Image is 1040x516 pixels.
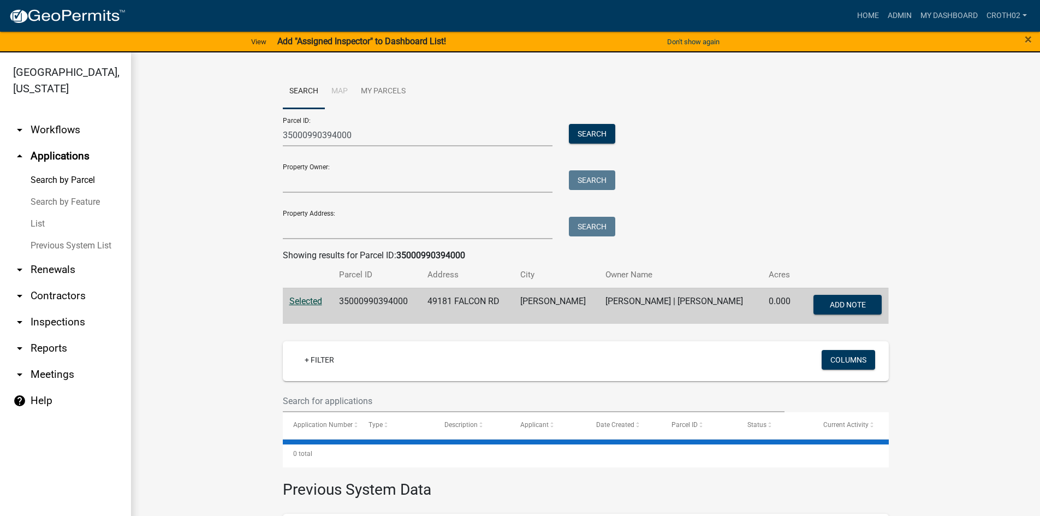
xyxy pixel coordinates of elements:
button: Close [1025,33,1032,46]
button: Columns [822,350,875,370]
strong: Add "Assigned Inspector" to Dashboard List! [277,36,446,46]
a: Selected [289,296,322,306]
td: 0.000 [762,288,800,324]
datatable-header-cell: Current Activity [813,412,889,438]
td: 35000990394000 [332,288,421,324]
td: [PERSON_NAME] | [PERSON_NAME] [599,288,762,324]
a: View [247,33,271,51]
a: My Parcels [354,74,412,109]
th: Owner Name [599,262,762,288]
span: Type [369,421,383,429]
datatable-header-cell: Description [434,412,510,438]
a: Home [853,5,883,26]
button: Don't show again [663,33,724,51]
i: arrow_drop_down [13,123,26,137]
button: Search [569,170,615,190]
a: croth02 [982,5,1031,26]
a: Admin [883,5,916,26]
div: Showing results for Parcel ID: [283,249,889,262]
i: arrow_drop_up [13,150,26,163]
i: arrow_drop_down [13,263,26,276]
th: Parcel ID [332,262,421,288]
i: arrow_drop_down [13,316,26,329]
i: arrow_drop_down [13,289,26,303]
i: help [13,394,26,407]
span: Application Number [293,421,353,429]
span: Parcel ID [671,421,698,429]
span: Date Created [596,421,634,429]
button: Search [569,124,615,144]
a: + Filter [296,350,343,370]
span: Status [747,421,766,429]
span: Current Activity [823,421,869,429]
td: [PERSON_NAME] [514,288,599,324]
div: 0 total [283,440,889,467]
a: My Dashboard [916,5,982,26]
datatable-header-cell: Applicant [510,412,586,438]
i: arrow_drop_down [13,342,26,355]
strong: 35000990394000 [396,250,465,260]
span: Description [444,421,478,429]
span: Applicant [520,421,549,429]
th: City [514,262,599,288]
datatable-header-cell: Parcel ID [661,412,737,438]
span: Add Note [830,300,866,309]
datatable-header-cell: Date Created [586,412,662,438]
th: Address [421,262,513,288]
datatable-header-cell: Type [358,412,434,438]
button: Search [569,217,615,236]
span: × [1025,32,1032,47]
i: arrow_drop_down [13,368,26,381]
input: Search for applications [283,390,785,412]
a: Search [283,74,325,109]
td: 49181 FALCON RD [421,288,513,324]
th: Acres [762,262,800,288]
h3: Previous System Data [283,467,889,501]
button: Add Note [813,295,882,315]
datatable-header-cell: Status [737,412,813,438]
datatable-header-cell: Application Number [283,412,359,438]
